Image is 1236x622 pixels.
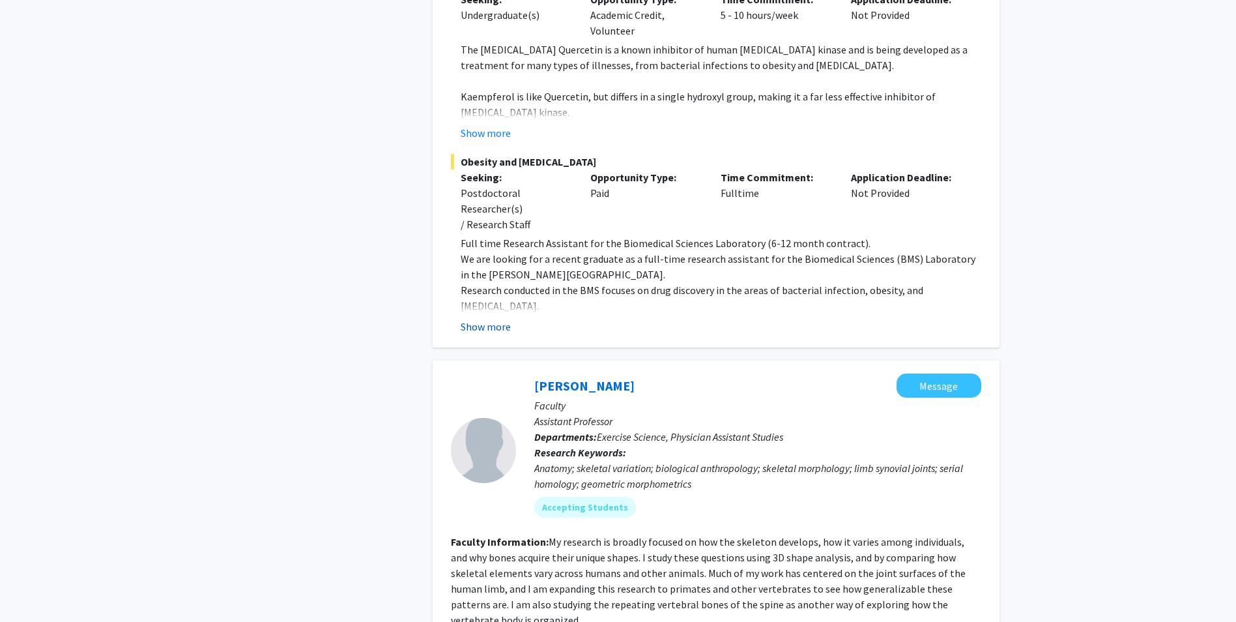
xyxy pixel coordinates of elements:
[461,7,571,23] div: Undergraduate(s)
[581,170,711,232] div: Paid
[534,446,626,459] b: Research Keywords:
[590,170,701,185] p: Opportunity Type:
[841,170,971,232] div: Not Provided
[534,497,636,518] mat-chip: Accepting Students
[534,398,981,413] p: Faculty
[451,535,549,548] b: Faculty Information:
[461,170,571,185] p: Seeking:
[851,170,962,185] p: Application Deadline:
[534,413,981,429] p: Assistant Professor
[461,235,981,251] p: Full time Research Assistant for the Biomedical Sciences Laboratory (6-12 month contract).
[461,42,981,73] p: The [MEDICAL_DATA] Quercetin is a known inhibitor of human [MEDICAL_DATA] kinase and is being dev...
[597,430,783,443] span: Exercise Science, Physician Assistant Studies
[461,319,511,334] button: Show more
[461,251,981,282] p: We are looking for a recent graduate as a full-time research assistant for the Biomedical Science...
[461,282,981,314] p: Research conducted in the BMS focuses on drug discovery in the areas of bacterial infection, obes...
[897,374,981,398] button: Message Haley Horbaly
[451,154,981,170] span: Obesity and [MEDICAL_DATA]
[461,89,981,120] p: Kaempferol is like Quercetin, but differs in a single hydroxyl group, making it a far less effect...
[534,378,635,394] a: [PERSON_NAME]
[10,563,55,612] iframe: Chat
[721,170,831,185] p: Time Commitment:
[461,125,511,141] button: Show more
[534,430,597,443] b: Departments:
[461,185,571,232] div: Postdoctoral Researcher(s) / Research Staff
[711,170,841,232] div: Fulltime
[534,460,981,492] div: Anatomy; skeletal variation; biological anthropology; skeletal morphology; limb synovial joints; ...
